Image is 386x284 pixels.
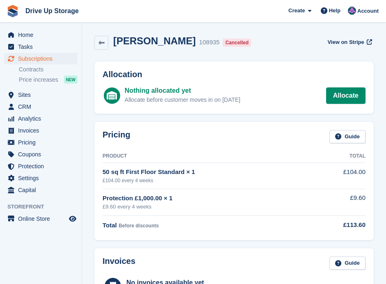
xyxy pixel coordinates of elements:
[315,189,365,215] td: £9.60
[329,7,340,15] span: Help
[7,5,19,17] img: stora-icon-8386f47178a22dfd0bd8f6a31ec36ba5ce8667c1dd55bd0f319d3a0aa187defe.svg
[329,130,365,144] a: Guide
[18,29,67,41] span: Home
[4,149,78,160] a: menu
[18,53,67,64] span: Subscriptions
[103,203,315,211] div: £9.60 every 4 weeks
[103,222,117,229] span: Total
[125,96,240,104] div: Allocate before customer moves in on [DATE]
[18,160,67,172] span: Protection
[4,125,78,136] a: menu
[103,177,315,184] div: £104.00 every 4 weeks
[324,35,374,49] a: View on Stripe
[4,213,78,224] a: menu
[103,150,315,163] th: Product
[113,35,196,46] h2: [PERSON_NAME]
[4,53,78,64] a: menu
[4,101,78,112] a: menu
[4,29,78,41] a: menu
[329,257,365,270] a: Guide
[348,7,356,15] img: Andy
[199,38,219,47] div: 108935
[18,184,67,196] span: Capital
[18,113,67,124] span: Analytics
[326,87,365,104] a: Allocate
[18,41,67,53] span: Tasks
[315,163,365,189] td: £104.00
[19,75,78,84] a: Price increases NEW
[68,214,78,224] a: Preview store
[357,7,379,15] span: Account
[18,125,67,136] span: Invoices
[18,101,67,112] span: CRM
[103,257,135,270] h2: Invoices
[18,89,67,101] span: Sites
[315,220,365,230] div: £113.60
[4,160,78,172] a: menu
[223,39,251,47] div: Cancelled
[64,76,78,84] div: NEW
[19,76,58,84] span: Price increases
[18,149,67,160] span: Coupons
[103,130,130,144] h2: Pricing
[4,137,78,148] a: menu
[18,172,67,184] span: Settings
[4,184,78,196] a: menu
[22,4,82,18] a: Drive Up Storage
[19,66,78,73] a: Contracts
[4,89,78,101] a: menu
[327,38,364,46] span: View on Stripe
[4,113,78,124] a: menu
[7,203,82,211] span: Storefront
[18,213,67,224] span: Online Store
[4,172,78,184] a: menu
[103,194,315,203] div: Protection £1,000.00 × 1
[315,150,365,163] th: Total
[125,86,240,96] div: Nothing allocated yet
[103,167,315,177] div: 50 sq ft First Floor Standard × 1
[288,7,305,15] span: Create
[18,137,67,148] span: Pricing
[4,41,78,53] a: menu
[103,70,365,79] h2: Allocation
[119,223,159,229] span: Before discounts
